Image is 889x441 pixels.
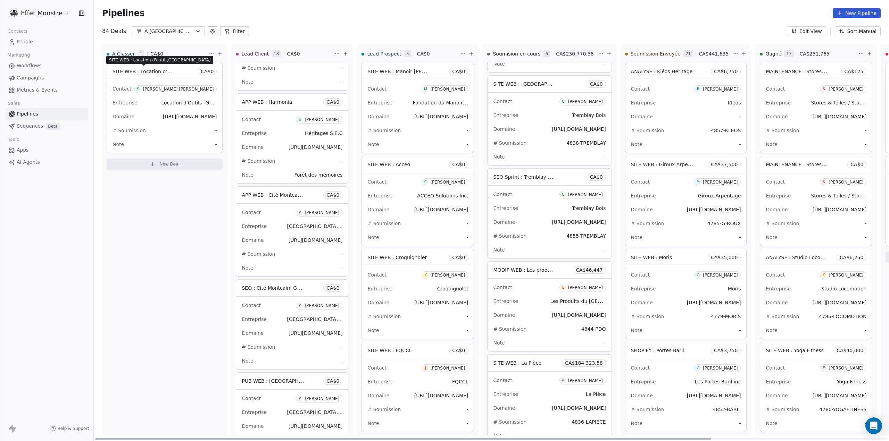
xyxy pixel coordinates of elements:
span: Domaine [113,114,134,119]
span: Domaine [367,207,389,212]
span: [URL][DOMAIN_NAME] [289,237,343,243]
div: [PERSON_NAME] [305,303,339,308]
span: CA$ 0 [452,161,465,168]
span: Domaine [493,312,515,318]
span: Entreprise [493,205,518,211]
span: # Soumission [766,128,799,133]
span: Note [766,142,777,147]
span: ANALYSE : Kléos Héritage [631,69,693,74]
span: Entreprise [113,100,138,105]
span: Workflows [17,62,42,69]
span: 4779-MORIS [711,314,741,319]
span: CA$ 125 [844,68,863,75]
div: Y [823,272,825,278]
span: Contact [631,365,650,371]
span: - [341,78,342,85]
span: - [466,141,468,148]
span: - [739,327,741,334]
button: Edit View [787,26,826,36]
div: SITE WEB : Yoga FitnessCA$40,000ContactE[PERSON_NAME]EntrepriseYoga FitnessDomaine[URL][DOMAIN_NA... [760,342,872,432]
span: # Soumission [631,314,664,319]
span: Lead Prospect [367,50,401,57]
span: [URL][DOMAIN_NAME] [552,312,606,318]
span: Domaine [766,207,788,212]
span: Contact [367,86,386,92]
span: [URL][DOMAIN_NAME] [687,300,741,305]
span: 4838-TREMBLAY [566,140,606,146]
span: - [865,141,866,148]
span: SEO Sprint : Tremblay Bois [493,173,558,180]
span: # Soumission [766,221,799,226]
span: Contact [493,99,512,104]
span: [URL][DOMAIN_NAME] [163,114,217,119]
div: E [823,365,825,371]
span: Entreprise [242,223,267,229]
div: Lead Client18CA$0 [236,45,333,63]
span: - [865,220,866,227]
span: CA$ 0 [850,161,863,168]
span: Stores & Toiles / Storimage [811,192,876,199]
span: CA$ 37,500 [711,161,738,168]
span: [GEOGRAPHIC_DATA] Gestion Financière [287,316,384,322]
span: Contact [367,179,386,185]
span: CA$ 35,000 [711,254,738,261]
span: Domaine [493,126,515,132]
span: CA$ 0 [201,68,214,75]
span: Note [242,265,253,271]
div: C [562,192,564,197]
span: CA$ 3,750 [714,347,738,354]
span: Entreprise [766,193,791,198]
a: Pipelines [6,108,88,120]
span: # Soumission [367,128,401,133]
button: Filter [220,26,249,36]
span: - [215,127,217,134]
span: APP WEB : Cité Montcalm Gestion Financière [242,192,350,198]
div: [PERSON_NAME] [703,87,738,92]
span: # Soumission [242,158,275,164]
span: - [215,141,217,148]
span: Tremblay Bois [572,205,606,211]
div: SITE WEB : Manoir [PERSON_NAME]CA$0ContactM[PERSON_NAME]EntrepriseFondation du Manoir [PERSON_NAM... [362,63,474,153]
span: # Soumission [631,221,664,226]
span: CA$ 0 [452,68,465,75]
span: Note [367,235,379,240]
span: [URL][DOMAIN_NAME] [289,330,343,336]
span: Contact [493,192,512,197]
span: 4857-KLEOS [711,128,741,133]
span: CA$ 0 [417,50,430,57]
div: À [GEOGRAPHIC_DATA] [144,28,192,35]
div: K [424,272,427,278]
span: - [739,234,741,241]
span: Effet Monstre [21,9,63,18]
span: CA$ 0 [326,192,339,198]
div: [PERSON_NAME] [568,192,603,197]
span: Note [367,328,379,333]
span: SEO : Cité Montcalm Gestion Financière [242,285,338,291]
span: SITE WEB : Moris [631,255,672,260]
span: Domaine [631,300,653,305]
span: Domaine [367,300,389,305]
div: S [137,86,139,92]
div: SITE WEB : AcceoCA$0ContactC[PERSON_NAME]EntrepriseACCEO Solutions Inc.Domaine[URL][DOMAIN_NAME]#... [362,156,474,246]
span: Note [631,235,642,240]
span: À Classer [112,50,135,57]
span: Apps [17,146,29,154]
div: SITE WEB : Giroux ArpentageCA$37,500ContactM[PERSON_NAME]EntrepriseGiroux ArpentageDomaine[URL][D... [625,156,747,246]
span: Note [631,328,642,333]
span: Beta [46,123,60,130]
div: G [697,365,699,371]
span: Lead Client [241,50,269,57]
span: [GEOGRAPHIC_DATA] Gestion Financière [287,223,384,229]
span: Entreprise [631,286,656,291]
span: CA$ 6,750 [714,68,738,75]
div: APP WEB : Cité Montcalm Gestion FinancièreCA$0ContactP[PERSON_NAME]Entreprise[GEOGRAPHIC_DATA] Ge... [236,186,348,277]
span: - [466,313,468,320]
span: [URL][DOMAIN_NAME] [552,126,606,132]
span: CA$ 441,635 [699,50,729,57]
span: 6 [543,50,550,57]
span: Note [766,328,777,333]
span: SITE WEB : Acceo [367,162,410,167]
a: Metrics & Events [6,84,88,96]
span: CA$ 0 [150,50,163,57]
span: SITE WEB : Location d'outil [GEOGRAPHIC_DATA] [113,68,231,75]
